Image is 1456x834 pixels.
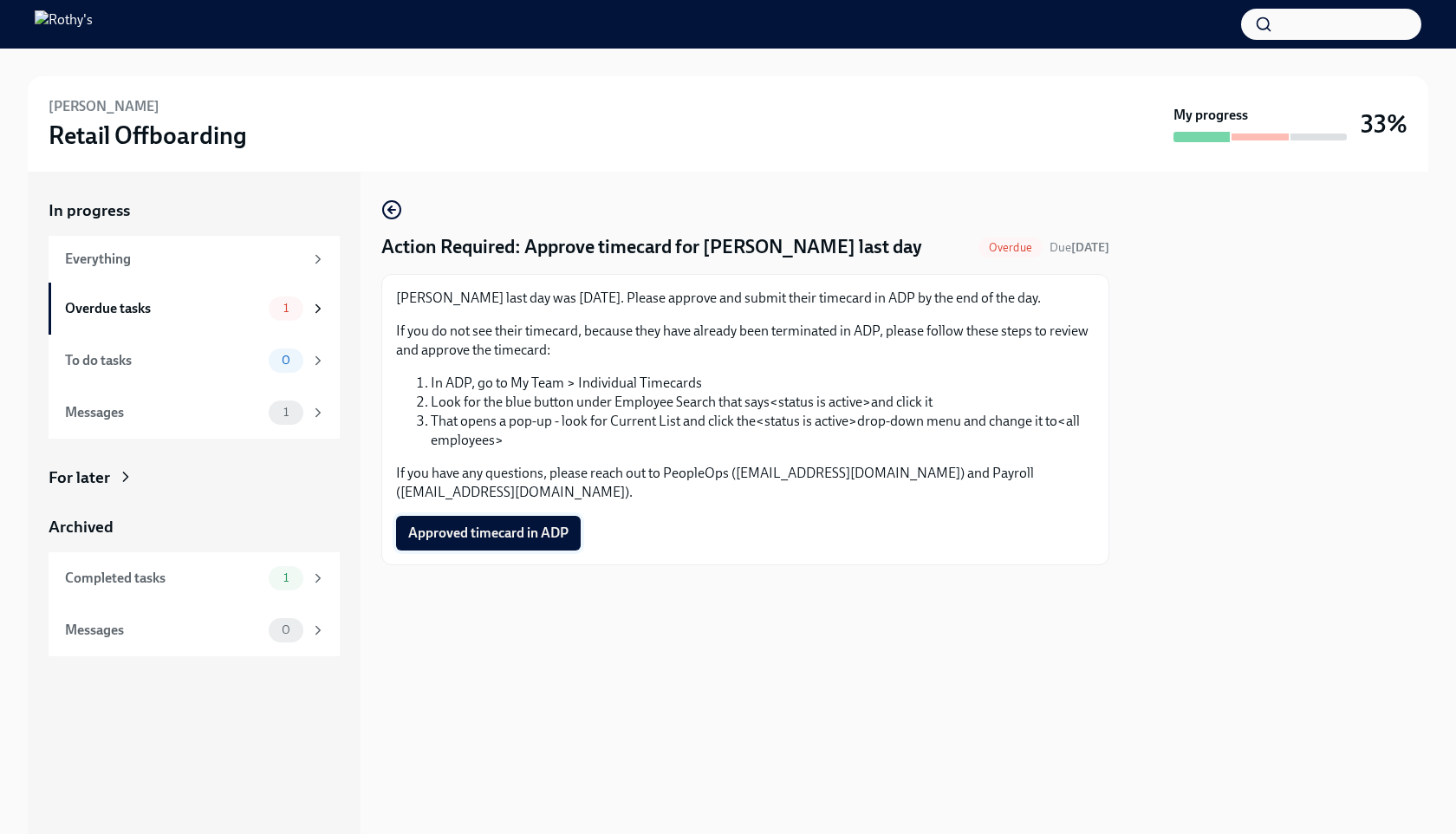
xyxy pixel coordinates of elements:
[431,393,1095,412] li: Look for the blue button under Employee Search that says <status is active> and click it
[1071,240,1109,255] strong: [DATE]
[1050,239,1109,256] span: August 30th, 2025 11:00
[396,289,1095,308] p: [PERSON_NAME] last day was [DATE]. Please approve and submit their timecard in ADP by the end of ...
[49,552,340,604] a: Completed tasks1
[65,621,262,640] div: Messages
[49,466,340,489] a: For later
[65,250,303,269] div: Everything
[408,525,569,542] span: Approved timecard in ADP
[35,10,93,38] img: Rothy's
[1361,108,1407,140] h3: 33%
[396,322,1095,360] p: If you do not see their timecard, because they have already been terminated in ADP, please follow...
[65,569,262,588] div: Completed tasks
[65,299,262,318] div: Overdue tasks
[273,571,299,584] span: 1
[49,283,340,335] a: Overdue tasks1
[273,406,299,419] span: 1
[49,335,340,387] a: To do tasks0
[381,234,922,260] h4: Action Required: Approve timecard for [PERSON_NAME] last day
[49,199,340,222] a: In progress
[49,236,340,283] a: Everything
[1050,240,1109,255] span: Due
[273,302,299,315] span: 1
[431,412,1095,450] li: That opens a pop-up - look for Current List and click the <status is active> drop-down menu and c...
[431,374,1095,393] li: In ADP, go to My Team > Individual Timecards
[49,387,340,439] a: Messages1
[396,464,1095,502] p: If you have any questions, please reach out to PeopleOps ([EMAIL_ADDRESS][DOMAIN_NAME]) and Payro...
[49,120,247,151] h3: Retail Offboarding
[49,516,340,538] a: Archived
[49,604,340,656] a: Messages0
[49,466,110,489] div: For later
[49,97,159,116] h6: [PERSON_NAME]
[65,403,262,422] div: Messages
[396,516,581,551] button: Approved timecard in ADP
[1173,106,1248,125] strong: My progress
[271,354,301,367] span: 0
[978,241,1043,254] span: Overdue
[65,351,262,370] div: To do tasks
[271,623,301,636] span: 0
